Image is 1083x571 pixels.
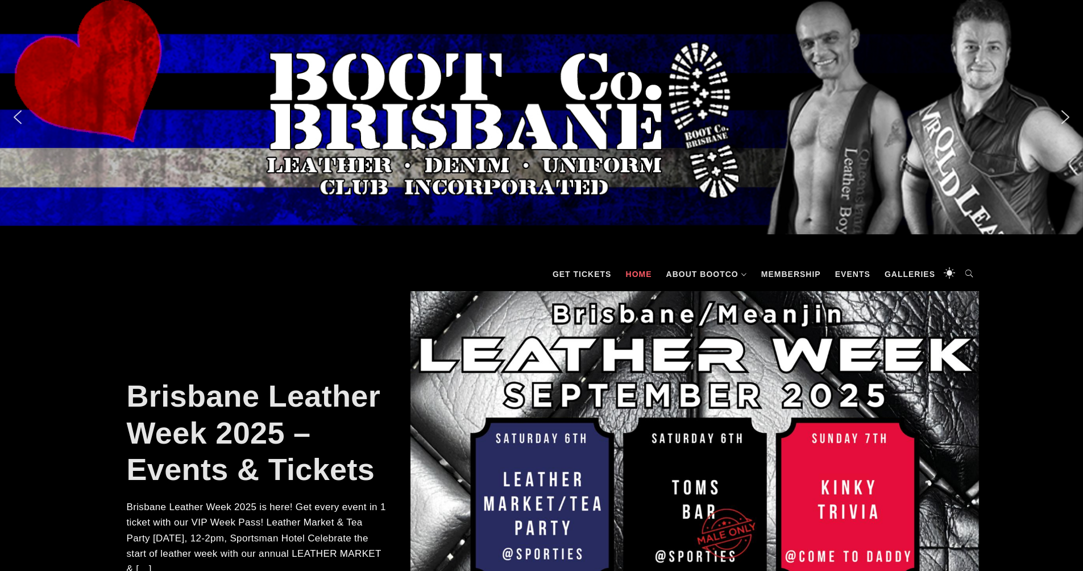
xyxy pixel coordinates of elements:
[756,257,827,291] a: Membership
[127,379,381,487] a: Brisbane Leather Week 2025 – Events & Tickets
[1056,108,1074,126] img: next arrow
[547,257,617,291] a: GET TICKETS
[879,257,941,291] a: Galleries
[829,257,876,291] a: Events
[620,257,658,291] a: Home
[661,257,753,291] a: About BootCo
[9,108,27,126] img: previous arrow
